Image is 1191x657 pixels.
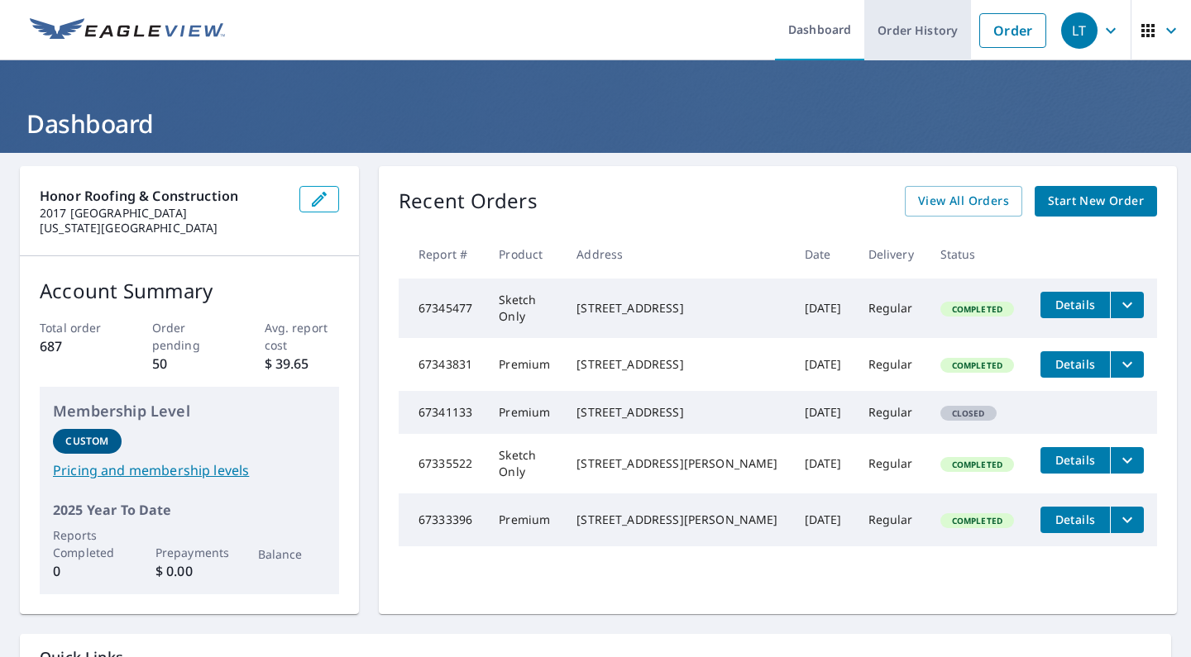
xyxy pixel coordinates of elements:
td: Sketch Only [485,434,563,493]
td: [DATE] [792,493,855,546]
button: filesDropdownBtn-67335522 [1110,447,1144,474]
span: View All Orders [918,191,1009,212]
p: Custom [65,434,108,449]
p: 2017 [GEOGRAPHIC_DATA] [40,206,286,221]
p: Honor Roofing & Construction [40,186,286,206]
td: Regular [855,391,927,434]
p: 687 [40,336,115,356]
th: Report # [399,230,485,279]
td: Sketch Only [485,279,563,338]
a: View All Orders [905,186,1022,217]
p: Balance [258,545,327,563]
td: 67343831 [399,338,485,391]
p: 2025 Year To Date [53,500,326,520]
td: 67345477 [399,279,485,338]
h1: Dashboard [20,107,1171,140]
div: LT [1061,12,1098,49]
div: [STREET_ADDRESS][PERSON_NAME] [576,512,777,528]
p: Prepayments [155,544,224,561]
p: Account Summary [40,276,339,306]
button: filesDropdownBtn-67345477 [1110,292,1144,318]
p: [US_STATE][GEOGRAPHIC_DATA] [40,221,286,236]
td: [DATE] [792,391,855,434]
span: Completed [942,359,1012,371]
a: Start New Order [1035,186,1157,217]
span: Start New Order [1048,191,1144,212]
td: [DATE] [792,279,855,338]
td: Premium [485,493,563,546]
td: Premium [485,391,563,434]
td: Regular [855,279,927,338]
span: Details [1050,297,1100,312]
p: $ 0.00 [155,561,224,581]
th: Date [792,230,855,279]
p: Reports Completed [53,526,122,561]
p: 0 [53,561,122,581]
img: EV Logo [30,18,225,43]
p: $ 39.65 [265,354,340,374]
div: [STREET_ADDRESS] [576,404,777,421]
span: Completed [942,459,1012,470]
p: Recent Orders [399,186,538,217]
button: filesDropdownBtn-67343831 [1110,351,1144,378]
td: 67335522 [399,434,485,493]
td: Premium [485,338,563,391]
p: Total order [40,319,115,336]
p: Order pending [152,319,227,354]
div: [STREET_ADDRESS] [576,300,777,317]
span: Details [1050,512,1100,527]
td: Regular [855,493,927,546]
td: Regular [855,434,927,493]
button: detailsBtn-67335522 [1040,447,1110,474]
th: Delivery [855,230,927,279]
span: Closed [942,407,995,419]
a: Order [979,13,1046,48]
span: Details [1050,452,1100,468]
div: [STREET_ADDRESS][PERSON_NAME] [576,455,777,472]
span: Completed [942,303,1012,315]
span: Details [1050,356,1100,372]
button: detailsBtn-67343831 [1040,351,1110,378]
th: Product [485,230,563,279]
span: Completed [942,515,1012,526]
th: Status [927,230,1027,279]
td: 67341133 [399,391,485,434]
td: 67333396 [399,493,485,546]
button: detailsBtn-67333396 [1040,507,1110,533]
a: Pricing and membership levels [53,460,326,480]
div: [STREET_ADDRESS] [576,356,777,373]
button: detailsBtn-67345477 [1040,292,1110,318]
p: 50 [152,354,227,374]
button: filesDropdownBtn-67333396 [1110,507,1144,533]
td: Regular [855,338,927,391]
th: Address [563,230,791,279]
td: [DATE] [792,434,855,493]
p: Avg. report cost [265,319,340,354]
p: Membership Level [53,400,326,422]
td: [DATE] [792,338,855,391]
